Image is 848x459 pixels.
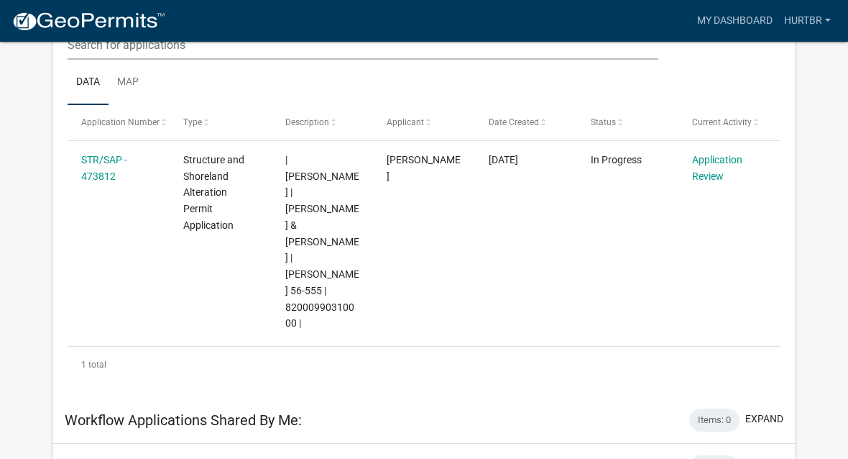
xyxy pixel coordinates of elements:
span: Application Number [81,117,160,127]
a: Map [109,60,147,106]
span: Type [183,117,202,127]
span: | Andrea Perales | BRUCE D & CYNTHIA R HURT TST | Lawrence 56-555 | 82000990310000 | [285,154,359,330]
datatable-header-cell: Description [271,105,373,140]
h5: Workflow Applications Shared By Me: [65,412,302,429]
span: In Progress [591,154,642,165]
span: Structure and Shoreland Alteration Permit Application [183,154,244,231]
datatable-header-cell: Date Created [475,105,577,140]
span: Date Created [489,117,539,127]
span: Current Activity [692,117,752,127]
datatable-header-cell: Status [577,105,679,140]
div: 1 total [68,347,780,383]
span: Description [285,117,329,127]
span: Status [591,117,616,127]
a: Hurtbr [778,7,837,35]
datatable-header-cell: Type [170,105,272,140]
datatable-header-cell: Applicant [373,105,475,140]
button: expand [745,412,783,427]
input: Search for applications [68,30,658,60]
a: STR/SAP - 473812 [81,154,127,182]
a: My Dashboard [691,7,778,35]
span: 09/04/2025 [489,154,518,165]
div: Items: 0 [689,409,739,432]
span: Applicant [387,117,424,127]
datatable-header-cell: Application Number [68,105,170,140]
datatable-header-cell: Current Activity [678,105,780,140]
a: Data [68,60,109,106]
a: Application Review [692,154,742,182]
span: Bruce D Hurt [387,154,461,182]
